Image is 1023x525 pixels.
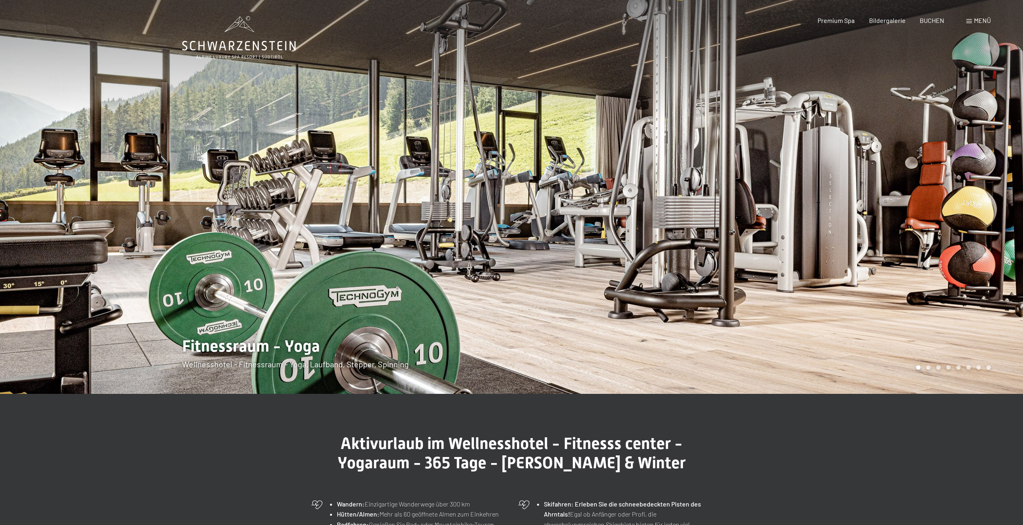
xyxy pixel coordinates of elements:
div: Carousel Page 7 [976,365,981,370]
div: Carousel Pagination [913,365,991,370]
div: Carousel Page 6 [966,365,971,370]
span: Aktivurlaub im Wellnesshotel - Fitnesss center - Yogaraum - 365 Tage - [PERSON_NAME] & Winter [338,434,686,472]
div: Carousel Page 2 [926,365,931,370]
a: Bildergalerie [869,16,906,24]
strong: Skifahren: [544,500,574,508]
strong: Hütten/Almen: [337,510,379,518]
a: Premium Spa [818,16,855,24]
strong: Wandern: [337,500,365,508]
div: Carousel Page 5 [956,365,961,370]
div: Carousel Page 8 [986,365,991,370]
strong: Erleben Sie die schneebedeckten Pisten des Ahrntals! [544,500,701,518]
div: Carousel Page 4 [946,365,951,370]
span: Menü [974,16,991,24]
div: Carousel Page 3 [936,365,941,370]
li: Einzigartige Wanderwege über 300 km [337,499,505,509]
div: Carousel Page 1 (Current Slide) [916,365,920,370]
a: BUCHEN [920,16,944,24]
li: Mehr als 60 geöffnete Almen zum Einkehren [337,509,505,519]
